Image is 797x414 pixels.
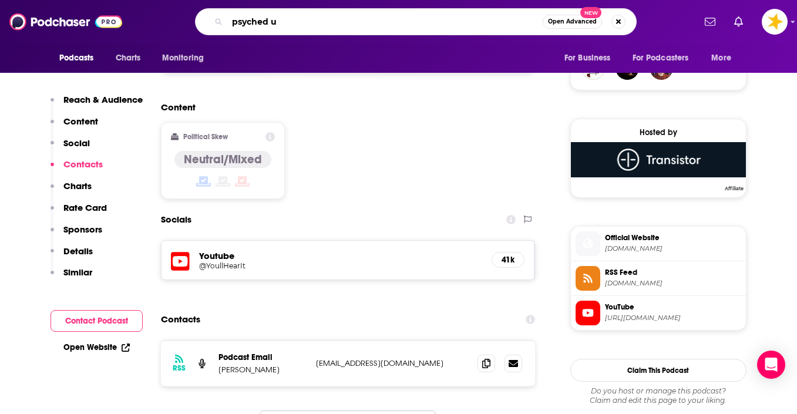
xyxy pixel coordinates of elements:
h2: Content [161,102,526,113]
div: Hosted by [571,127,746,137]
span: Charts [116,50,141,66]
span: Open Advanced [548,19,597,25]
a: @YoullHearIt [199,261,483,270]
a: Transistor [571,142,746,190]
button: Similar [51,267,92,288]
span: RSS Feed [605,267,741,278]
p: Content [63,116,98,127]
span: For Business [564,50,611,66]
p: Contacts [63,159,103,170]
p: Podcast Email [218,352,307,362]
h4: Neutral/Mixed [184,152,262,167]
button: Details [51,245,93,267]
h5: @YoullHearIt [199,261,387,270]
a: Charts [108,47,148,69]
p: Similar [63,267,92,278]
button: open menu [625,47,706,69]
span: youllhearit.com [605,244,741,253]
button: Content [51,116,98,137]
a: Show notifications dropdown [700,12,720,32]
a: Official Website[DOMAIN_NAME] [576,231,741,256]
a: RSS Feed[DOMAIN_NAME] [576,266,741,291]
span: https://www.youtube.com/@YoullHearIt [605,314,741,322]
button: Rate Card [51,202,107,224]
img: Transistor [571,142,746,177]
a: YouTube[URL][DOMAIN_NAME] [576,301,741,325]
p: Details [63,245,93,257]
p: Reach & Audience [63,94,143,105]
button: open menu [703,47,746,69]
p: Rate Card [63,202,107,213]
button: Open AdvancedNew [543,15,602,29]
img: Podchaser - Follow, Share and Rate Podcasts [9,11,122,33]
span: YouTube [605,302,741,312]
p: [PERSON_NAME] [218,365,307,375]
a: Open Website [63,342,130,352]
h5: Youtube [199,250,483,261]
p: Sponsors [63,224,102,235]
span: Logged in as Spreaker_Prime [762,9,788,35]
span: Monitoring [162,50,204,66]
button: Charts [51,180,92,202]
p: Social [63,137,90,149]
button: Sponsors [51,224,102,245]
button: open menu [556,47,626,69]
img: User Profile [762,9,788,35]
span: feeds.transistor.fm [605,279,741,288]
span: New [580,7,601,18]
input: Search podcasts, credits, & more... [227,12,543,31]
p: [EMAIL_ADDRESS][DOMAIN_NAME] [316,358,469,368]
button: open menu [51,47,109,69]
p: Charts [63,180,92,191]
button: Show profile menu [762,9,788,35]
h2: Contacts [161,308,200,331]
div: Search podcasts, credits, & more... [195,8,637,35]
h5: 41k [502,255,514,265]
button: Claim This Podcast [570,359,746,382]
button: Contacts [51,159,103,180]
div: Claim and edit this page to your liking. [570,386,746,405]
button: open menu [154,47,219,69]
span: Official Website [605,233,741,243]
button: Reach & Audience [51,94,143,116]
span: More [711,50,731,66]
span: Affiliate [722,185,746,192]
button: Social [51,137,90,159]
div: Open Intercom Messenger [757,351,785,379]
h3: RSS [173,363,186,373]
h2: Socials [161,208,191,231]
span: For Podcasters [633,50,689,66]
h2: Political Skew [183,133,228,141]
button: Contact Podcast [51,310,143,332]
span: Do you host or manage this podcast? [570,386,746,396]
span: Podcasts [59,50,94,66]
a: Show notifications dropdown [729,12,748,32]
